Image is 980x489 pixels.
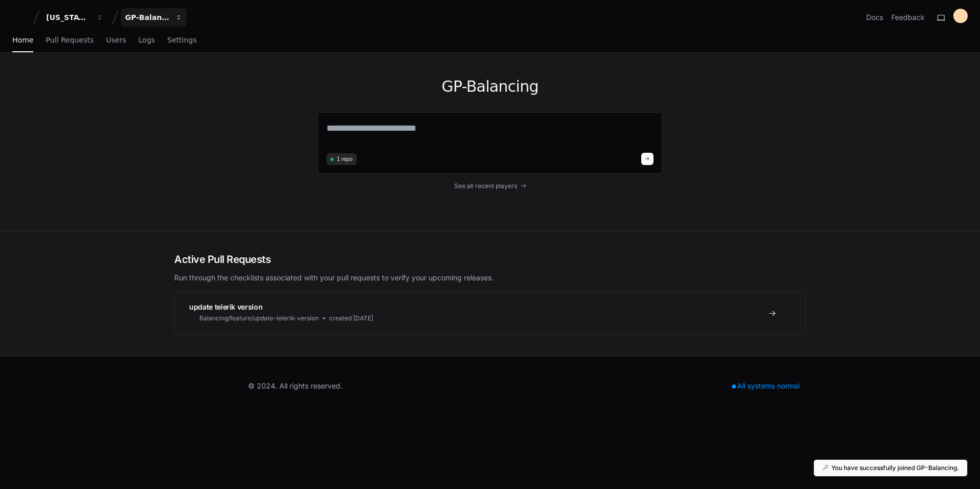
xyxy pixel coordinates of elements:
[199,314,319,322] span: Balancing/feature/update-telerik-version
[174,273,806,283] p: Run through the checklists associated with your pull requests to verify your upcoming releases.
[726,379,806,393] div: All systems normal
[42,8,108,27] button: [US_STATE] Pacific
[138,37,155,43] span: Logs
[891,12,925,23] button: Feedback
[121,8,187,27] button: GP-Balancing
[248,381,342,391] div: © 2024. All rights reserved.
[138,29,155,52] a: Logs
[167,29,196,52] a: Settings
[329,314,373,322] span: created [DATE]
[318,77,662,96] h1: GP-Balancing
[46,37,93,43] span: Pull Requests
[175,292,805,335] a: update telerik versionBalancing/feature/update-telerik-versioncreated [DATE]
[106,29,126,52] a: Users
[12,37,33,43] span: Home
[318,182,662,190] a: See all recent players
[189,302,262,311] span: update telerik version
[12,29,33,52] a: Home
[46,12,90,23] div: [US_STATE] Pacific
[337,155,353,163] span: 1 repo
[46,29,93,52] a: Pull Requests
[106,37,126,43] span: Users
[454,182,517,190] span: See all recent players
[125,12,169,23] div: GP-Balancing
[167,37,196,43] span: Settings
[174,252,806,267] h2: Active Pull Requests
[866,12,883,23] a: Docs
[831,464,959,472] p: You have successfully joined GP-Balancing.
